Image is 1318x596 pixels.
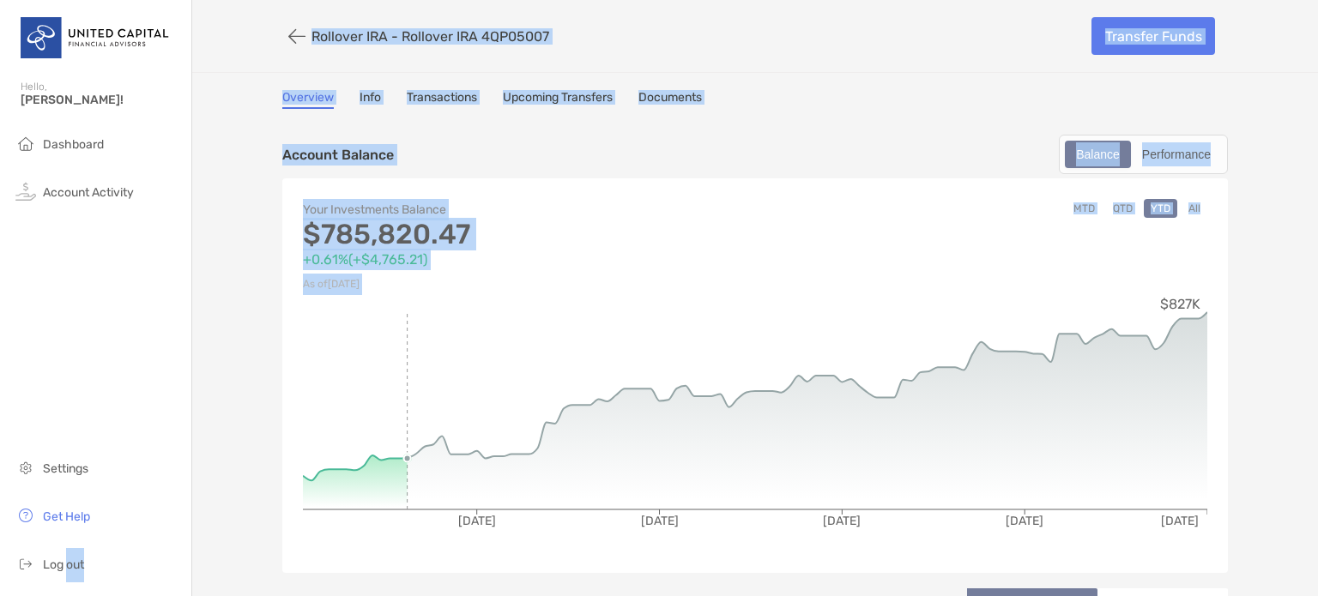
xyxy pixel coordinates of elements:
[43,509,90,524] span: Get Help
[1091,17,1215,55] a: Transfer Funds
[1067,142,1129,166] div: Balance
[1006,514,1043,528] tspan: [DATE]
[1144,199,1177,218] button: YTD
[21,7,171,69] img: United Capital Logo
[303,249,755,270] p: +0.61% ( +$4,765.21 )
[1161,514,1199,528] tspan: [DATE]
[823,514,861,528] tspan: [DATE]
[641,514,679,528] tspan: [DATE]
[43,461,88,476] span: Settings
[21,93,181,107] span: [PERSON_NAME]!
[303,274,755,295] p: As of [DATE]
[503,90,613,109] a: Upcoming Transfers
[15,457,36,478] img: settings icon
[15,553,36,574] img: logout icon
[303,224,755,245] p: $785,820.47
[282,144,394,166] p: Account Balance
[638,90,702,109] a: Documents
[1160,296,1200,312] tspan: $827K
[1059,135,1228,174] div: segmented control
[1182,199,1207,218] button: All
[15,133,36,154] img: household icon
[43,137,104,152] span: Dashboard
[15,181,36,202] img: activity icon
[311,28,549,45] p: Rollover IRA - Rollover IRA 4QP05007
[303,199,755,220] p: Your Investments Balance
[360,90,381,109] a: Info
[1133,142,1220,166] div: Performance
[43,557,84,572] span: Log out
[458,514,496,528] tspan: [DATE]
[1106,199,1140,218] button: QTD
[1067,199,1102,218] button: MTD
[282,90,334,109] a: Overview
[15,505,36,526] img: get-help icon
[43,185,134,200] span: Account Activity
[407,90,477,109] a: Transactions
